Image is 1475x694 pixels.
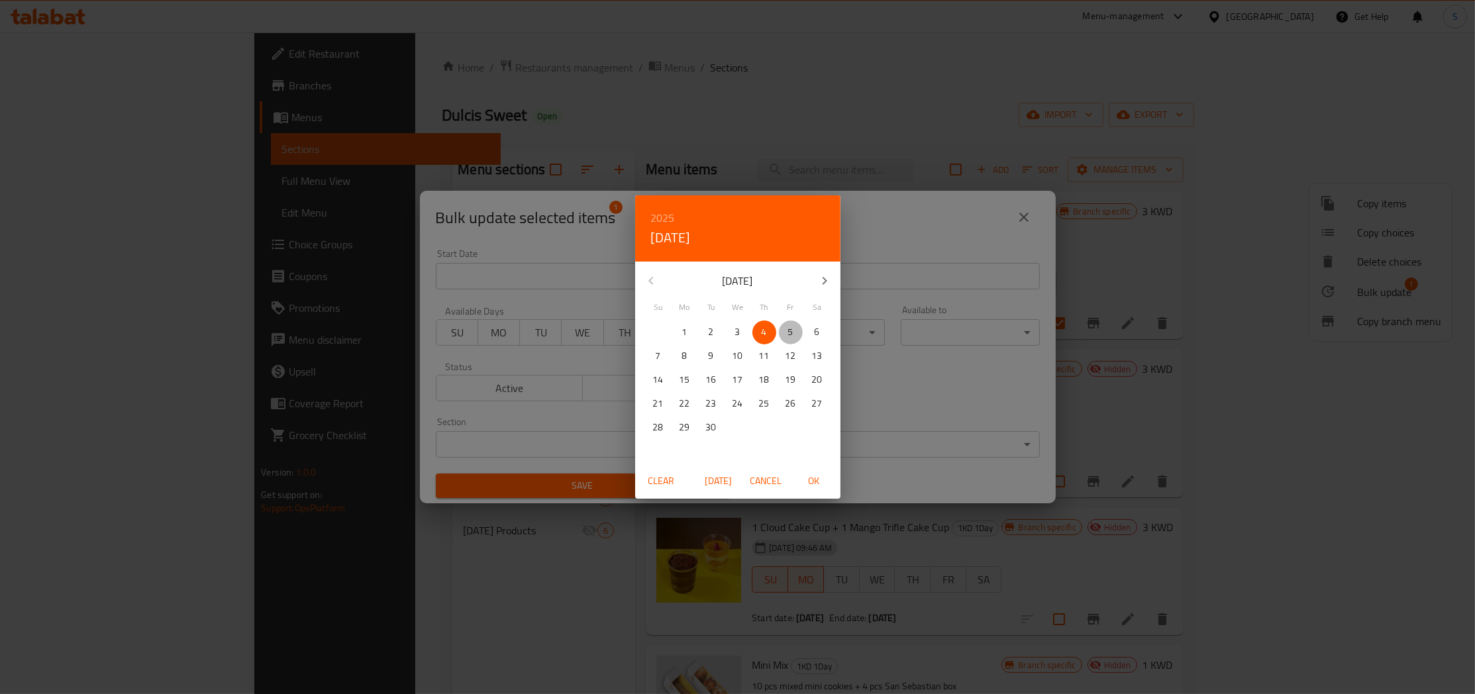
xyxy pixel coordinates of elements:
[646,301,670,313] span: Su
[786,372,796,388] p: 19
[653,419,664,436] p: 28
[805,344,829,368] button: 13
[673,321,697,344] button: 1
[706,395,717,412] p: 23
[726,392,750,416] button: 24
[752,321,776,344] button: 4
[699,321,723,344] button: 2
[706,419,717,436] p: 30
[646,416,670,440] button: 28
[752,368,776,392] button: 18
[733,372,743,388] p: 17
[709,324,714,340] p: 2
[805,368,829,392] button: 20
[706,372,717,388] p: 16
[750,473,782,489] span: Cancel
[682,324,687,340] p: 1
[762,324,767,340] p: 4
[653,395,664,412] p: 21
[726,368,750,392] button: 17
[786,395,796,412] p: 26
[805,392,829,416] button: 27
[653,372,664,388] p: 14
[646,368,670,392] button: 14
[752,344,776,368] button: 11
[815,324,820,340] p: 6
[646,473,678,489] span: Clear
[733,395,743,412] p: 24
[680,372,690,388] p: 15
[709,348,714,364] p: 9
[726,321,750,344] button: 3
[699,416,723,440] button: 30
[726,301,750,313] span: We
[779,301,803,313] span: Fr
[805,321,829,344] button: 6
[673,301,697,313] span: Mo
[759,348,770,364] p: 11
[745,469,788,493] button: Cancel
[798,473,830,489] span: OK
[759,372,770,388] p: 18
[697,469,740,493] button: [DATE]
[680,395,690,412] p: 22
[759,395,770,412] p: 25
[646,392,670,416] button: 21
[673,392,697,416] button: 22
[779,321,803,344] button: 5
[667,273,809,289] p: [DATE]
[779,392,803,416] button: 26
[699,368,723,392] button: 16
[651,227,691,248] button: [DATE]
[699,344,723,368] button: 9
[703,473,735,489] span: [DATE]
[735,324,740,340] p: 3
[673,368,697,392] button: 15
[646,344,670,368] button: 7
[673,416,697,440] button: 29
[779,344,803,368] button: 12
[726,344,750,368] button: 10
[656,348,661,364] p: 7
[699,392,723,416] button: 23
[779,368,803,392] button: 19
[733,348,743,364] p: 10
[812,372,823,388] p: 20
[699,301,723,313] span: Tu
[805,301,829,313] span: Sa
[673,344,697,368] button: 8
[651,209,675,227] button: 2025
[640,469,683,493] button: Clear
[752,301,776,313] span: Th
[788,324,793,340] p: 5
[680,419,690,436] p: 29
[786,348,796,364] p: 12
[793,469,835,493] button: OK
[752,392,776,416] button: 25
[812,348,823,364] p: 13
[812,395,823,412] p: 27
[682,348,687,364] p: 8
